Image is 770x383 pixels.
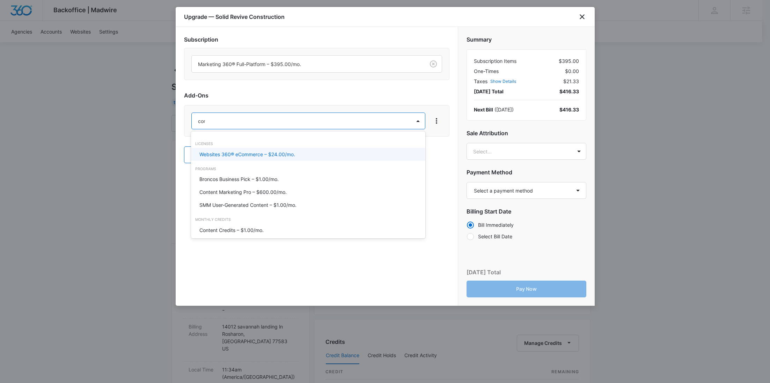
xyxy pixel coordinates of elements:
p: Content Marketing Pro – $600.00/mo. [199,188,287,196]
p: SMM User-Generated Content – $1.00/mo. [199,201,296,209]
div: Licenses [191,141,425,147]
p: Websites 360® eCommerce – $24.00/mo. [199,151,295,158]
div: Programs [191,166,425,172]
p: Broncos Business Pick – $1.00/mo. [199,175,279,183]
div: Monthly Credits [191,217,425,223]
p: Content Credits – $1.00/mo. [199,226,264,234]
